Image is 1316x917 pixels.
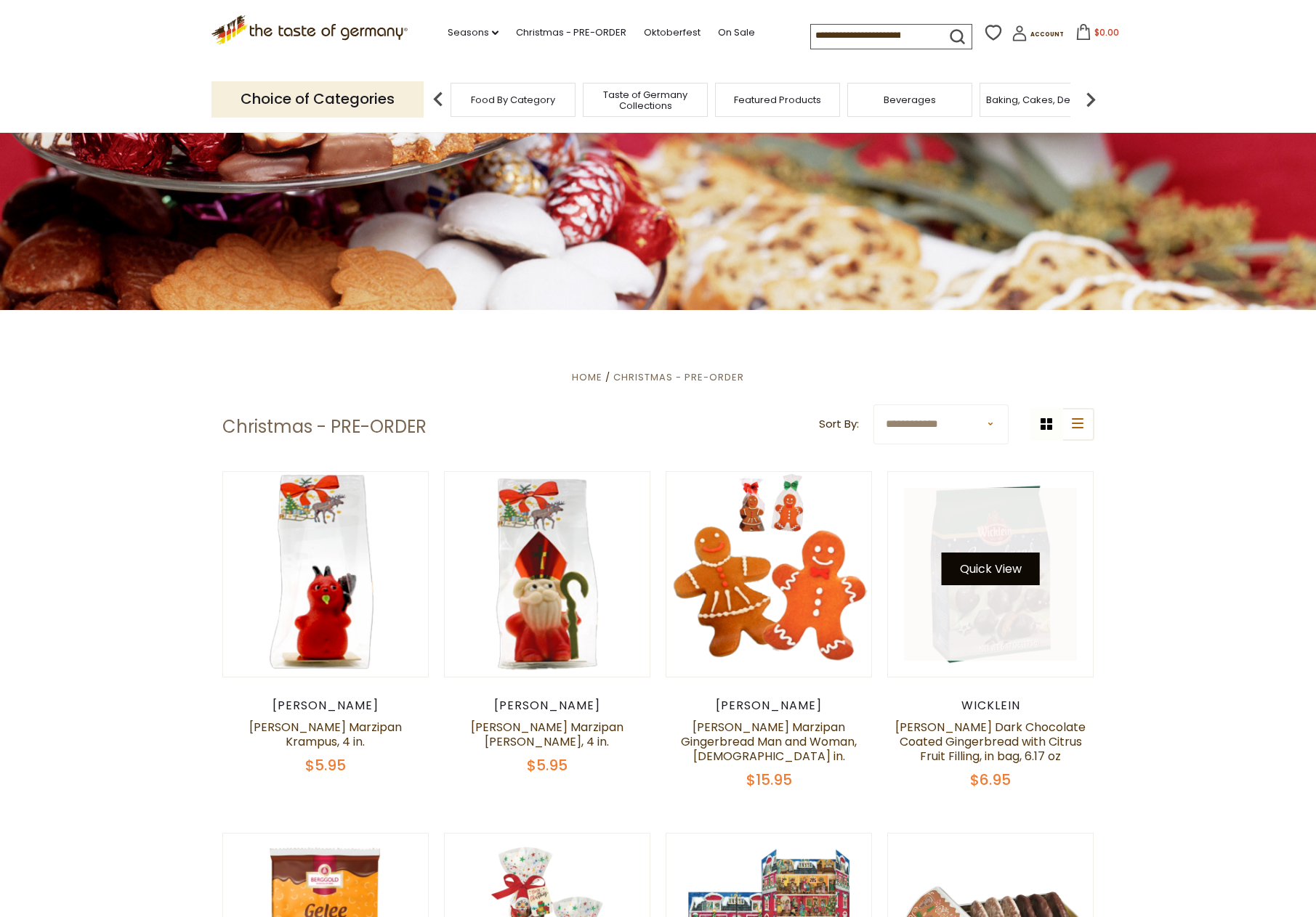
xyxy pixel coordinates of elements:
[819,415,859,433] label: Sort By:
[895,719,1086,765] a: [PERSON_NAME] Dark Chocolate Coated Gingerbread with Citrus Fruit Filling, in bag, 6.17 oz
[644,25,701,41] a: Oktoberfest
[222,698,429,713] div: [PERSON_NAME]
[1067,24,1129,46] button: $0.00
[572,370,602,384] a: Home
[444,698,651,713] div: [PERSON_NAME]
[1030,30,1064,38] span: Account
[746,770,792,790] span: $15.95
[516,25,626,41] a: Christmas - PRE-ORDER
[587,89,703,111] a: Taste of Germany Collections
[613,370,744,384] a: Christmas - PRE-ORDER
[448,25,498,41] a: Seasons
[970,770,1011,790] span: $6.95
[884,94,936,105] a: Beverages
[666,698,873,713] div: [PERSON_NAME]
[1012,25,1064,46] a: Account
[986,94,1099,105] a: Baking, Cakes, Desserts
[666,472,872,677] img: Funsch Marzipan Gingerbread Man and Woman, 5 in.
[223,472,429,677] img: Funsch Marzipan Krampus, 4 in.
[718,25,755,41] a: On Sale
[1076,85,1105,114] img: next arrow
[887,698,1094,713] div: Wicklein
[445,472,650,677] img: Funsch Marzipan Bishop Nicholaus, 4 in.
[888,472,1094,677] img: Wicklein Dark Chocolate Coated Gingerbread with Citrus Fruit Filling, in bag, 6.17 oz
[249,719,402,750] a: [PERSON_NAME] Marzipan Krampus, 4 in.
[681,719,857,765] a: [PERSON_NAME] Marzipan Gingerbread Man and Woman, [DEMOGRAPHIC_DATA] in.
[734,94,821,105] a: Featured Products
[222,416,427,438] h1: Christmas - PRE-ORDER
[527,755,568,775] span: $5.95
[471,719,623,750] a: [PERSON_NAME] Marzipan [PERSON_NAME], 4 in.
[211,81,424,117] p: Choice of Categories
[305,755,346,775] span: $5.95
[942,553,1040,585] button: Quick View
[424,85,453,114] img: previous arrow
[1094,26,1119,38] span: $0.00
[471,94,555,105] a: Food By Category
